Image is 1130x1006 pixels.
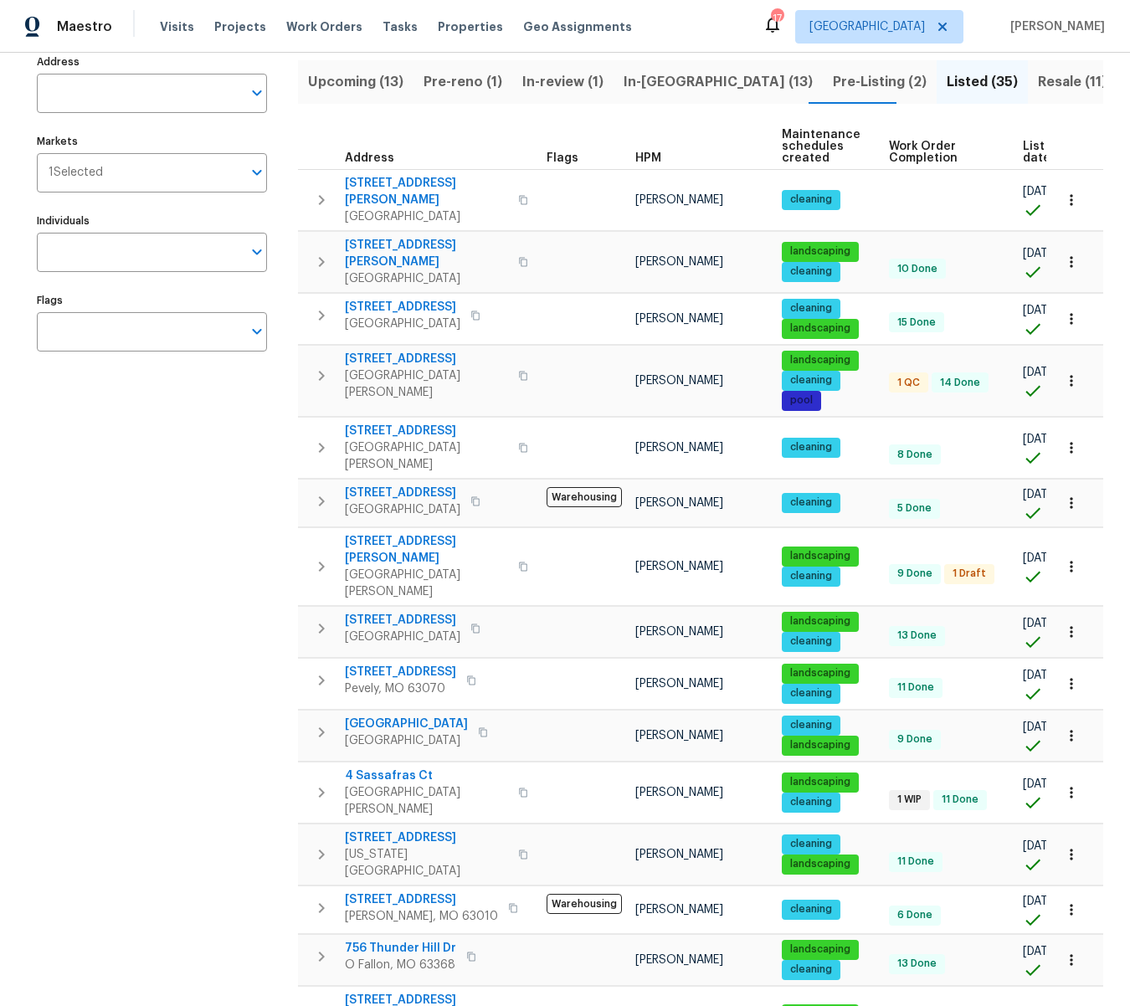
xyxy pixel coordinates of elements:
button: Open [245,320,269,343]
span: [PERSON_NAME] [635,626,723,638]
span: [GEOGRAPHIC_DATA] [345,501,460,518]
button: Open [245,240,269,264]
span: cleaning [783,264,839,279]
span: [STREET_ADDRESS] [345,485,460,501]
span: [PERSON_NAME] [635,375,723,387]
span: 6 Done [891,908,939,922]
span: [DATE] [1023,489,1058,500]
span: 8 Done [891,448,939,462]
span: 4 Sassafras Ct [345,767,508,784]
span: pool [783,393,819,408]
span: 15 Done [891,316,943,330]
span: [US_STATE][GEOGRAPHIC_DATA] [345,846,508,880]
span: Pre-reno (1) [424,70,502,94]
span: cleaning [783,902,839,916]
span: cleaning [783,634,839,649]
span: landscaping [783,942,857,957]
span: 1 Draft [946,567,993,581]
span: [PERSON_NAME] [635,954,723,966]
span: [STREET_ADDRESS] [345,664,456,680]
span: [DATE] [1023,840,1058,852]
span: 9 Done [891,732,939,747]
span: [GEOGRAPHIC_DATA][PERSON_NAME] [345,367,508,401]
span: Work Orders [286,18,362,35]
span: Warehousing [547,894,622,914]
span: [PERSON_NAME] [635,497,723,509]
button: Open [245,161,269,184]
span: cleaning [783,569,839,583]
span: cleaning [783,301,839,316]
span: [PERSON_NAME] [635,730,723,742]
span: landscaping [783,666,857,680]
span: [STREET_ADDRESS][PERSON_NAME] [345,175,508,208]
span: [DATE] [1023,305,1058,316]
span: [STREET_ADDRESS][PERSON_NAME] [345,533,508,567]
span: [PERSON_NAME] [1004,18,1105,35]
span: 13 Done [891,629,943,643]
span: In-review (1) [522,70,604,94]
span: [PERSON_NAME] [635,442,723,454]
span: Pre-Listing (2) [833,70,927,94]
span: [PERSON_NAME] [635,904,723,916]
span: 11 Done [891,680,941,695]
span: Warehousing [547,487,622,507]
span: [GEOGRAPHIC_DATA] [809,18,925,35]
span: [GEOGRAPHIC_DATA] [345,316,460,332]
span: Maestro [57,18,112,35]
span: Resale (11) [1038,70,1107,94]
span: cleaning [783,962,839,977]
span: [GEOGRAPHIC_DATA][PERSON_NAME] [345,439,508,473]
span: [GEOGRAPHIC_DATA] [345,732,468,749]
span: [STREET_ADDRESS][PERSON_NAME] [345,237,508,270]
label: Markets [37,136,267,146]
div: 17 [771,10,783,27]
span: 9 Done [891,567,939,581]
span: cleaning [783,795,839,809]
span: Tasks [383,21,418,33]
span: [PERSON_NAME] [635,849,723,860]
span: landscaping [783,549,857,563]
span: [DATE] [1023,552,1058,564]
span: [PERSON_NAME] [635,194,723,206]
label: Individuals [37,216,267,226]
label: Address [37,57,267,67]
span: landscaping [783,738,857,752]
span: Properties [438,18,503,35]
span: cleaning [783,837,839,851]
span: O Fallon, MO 63368 [345,957,456,973]
span: [PERSON_NAME] [635,313,723,325]
span: In-[GEOGRAPHIC_DATA] (13) [624,70,813,94]
span: [DATE] [1023,946,1058,957]
span: Pevely, MO 63070 [345,680,456,697]
span: cleaning [783,686,839,701]
span: Projects [214,18,266,35]
span: [PERSON_NAME], MO 63010 [345,908,498,925]
span: [STREET_ADDRESS] [345,423,508,439]
span: [DATE] [1023,434,1058,445]
span: [DATE] [1023,186,1058,198]
span: 1 WIP [891,793,928,807]
span: landscaping [783,614,857,629]
span: [GEOGRAPHIC_DATA] [345,208,508,225]
span: [DATE] [1023,778,1058,790]
span: [GEOGRAPHIC_DATA] [345,716,468,732]
span: 14 Done [933,376,987,390]
span: 11 Done [935,793,985,807]
span: [PERSON_NAME] [635,256,723,268]
span: [GEOGRAPHIC_DATA][PERSON_NAME] [345,567,508,600]
span: [STREET_ADDRESS] [345,351,508,367]
span: 1 Selected [49,166,103,180]
span: cleaning [783,495,839,510]
span: [DATE] [1023,896,1058,907]
span: [PERSON_NAME] [635,561,723,572]
span: [STREET_ADDRESS] [345,829,508,846]
span: [DATE] [1023,721,1058,733]
span: landscaping [783,775,857,789]
span: [STREET_ADDRESS] [345,891,498,908]
span: Flags [547,152,578,164]
span: 10 Done [891,262,944,276]
button: Open [245,81,269,105]
span: Visits [160,18,194,35]
span: [GEOGRAPHIC_DATA][PERSON_NAME] [345,784,508,818]
span: [GEOGRAPHIC_DATA] [345,270,508,287]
